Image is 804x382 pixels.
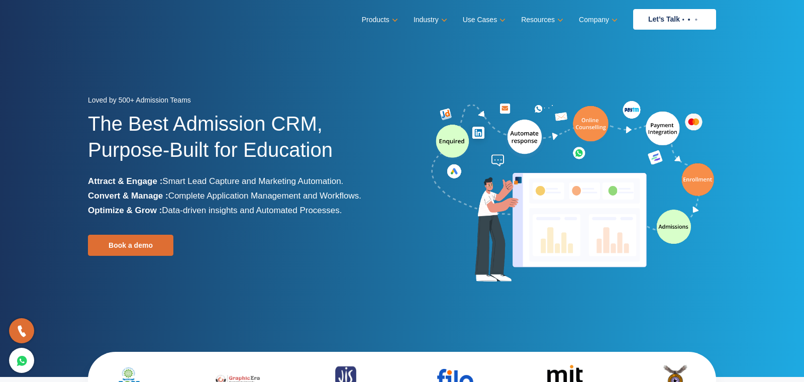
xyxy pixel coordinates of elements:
a: Let’s Talk [633,9,716,30]
b: Convert & Manage : [88,191,168,201]
span: Data-driven insights and Automated Processes. [162,206,342,215]
b: Attract & Engage : [88,176,162,186]
div: Loved by 500+ Admission Teams [88,93,394,111]
a: Resources [521,13,561,27]
a: Company [579,13,616,27]
img: admission-software-home-page-header [430,99,716,286]
h1: The Best Admission CRM, Purpose-Built for Education [88,111,394,174]
span: Complete Application Management and Workflows. [168,191,361,201]
b: Optimize & Grow : [88,206,162,215]
a: Industry [414,13,445,27]
a: Products [362,13,396,27]
span: Smart Lead Capture and Marketing Automation. [162,176,343,186]
a: Book a demo [88,235,173,256]
a: Use Cases [463,13,504,27]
